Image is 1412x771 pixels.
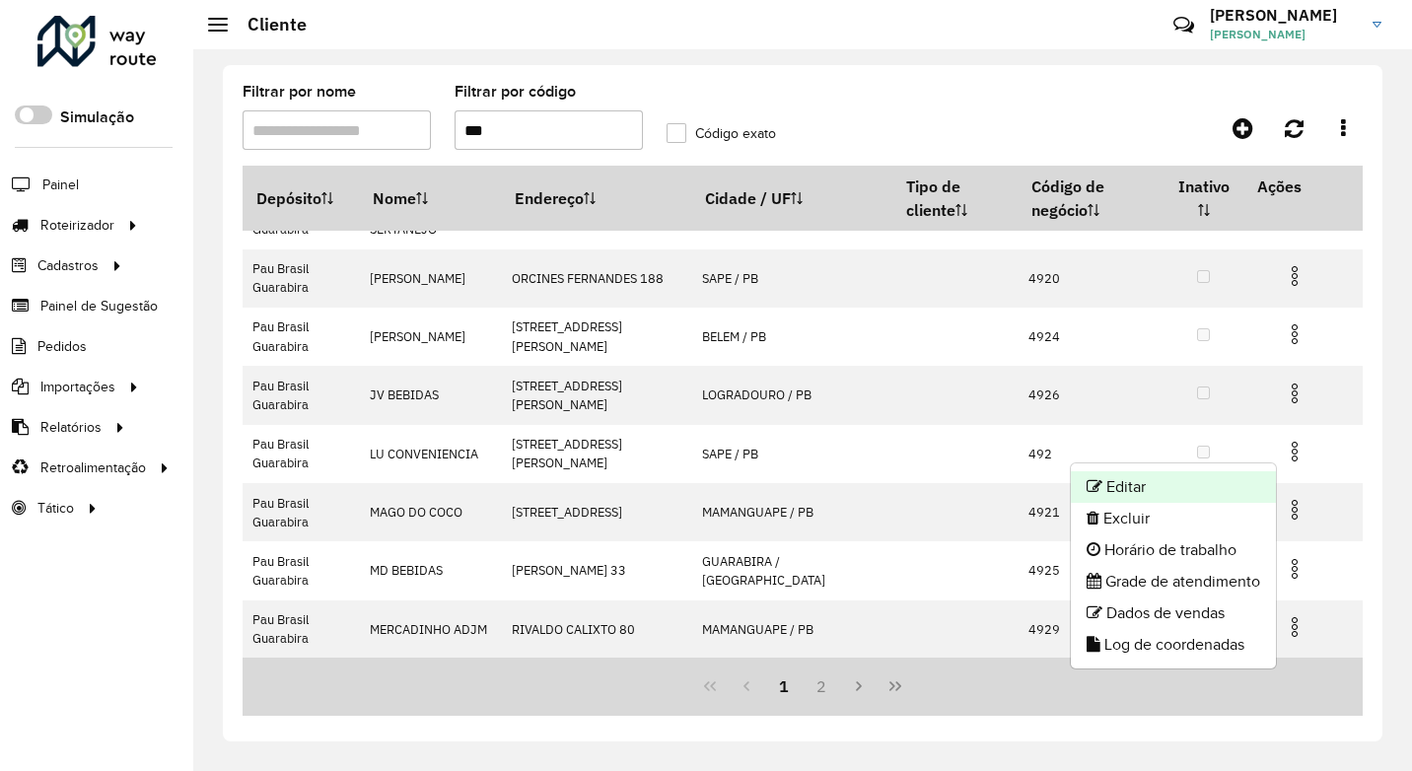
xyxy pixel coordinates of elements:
[40,215,114,236] span: Roteirizador
[359,600,501,659] td: MERCADINHO ADJM
[1018,366,1164,424] td: 4926
[243,366,359,424] td: Pau Brasil Guarabira
[40,457,146,478] span: Retroalimentação
[228,14,307,35] h2: Cliente
[502,483,692,541] td: [STREET_ADDRESS]
[877,667,914,705] button: Last Page
[40,417,102,438] span: Relatórios
[667,123,776,144] label: Código exato
[1071,629,1276,661] li: Log de coordenadas
[1163,4,1205,46] a: Contato Rápido
[359,308,501,366] td: [PERSON_NAME]
[1071,566,1276,597] li: Grade de atendimento
[359,366,501,424] td: JV BEBIDAS
[840,667,878,705] button: Next Page
[243,166,359,231] th: Depósito
[42,175,79,195] span: Painel
[1071,471,1276,503] li: Editar
[502,366,692,424] td: [STREET_ADDRESS][PERSON_NAME]
[502,600,692,659] td: RIVALDO CALIXTO 80
[1018,166,1164,231] th: Código de negócio
[803,667,840,705] button: 2
[359,483,501,541] td: MAGO DO COCO
[243,249,359,308] td: Pau Brasil Guarabira
[691,483,891,541] td: MAMANGUAPE / PB
[1018,483,1164,541] td: 4921
[60,105,134,129] label: Simulação
[243,80,356,104] label: Filtrar por nome
[1164,166,1243,231] th: Inativo
[243,308,359,366] td: Pau Brasil Guarabira
[691,541,891,599] td: GUARABIRA / [GEOGRAPHIC_DATA]
[691,308,891,366] td: BELEM / PB
[1018,541,1164,599] td: 4925
[243,600,359,659] td: Pau Brasil Guarabira
[37,498,74,519] span: Tático
[502,541,692,599] td: [PERSON_NAME] 33
[1210,6,1358,25] h3: [PERSON_NAME]
[502,249,692,308] td: ORCINES FERNANDES 188
[502,425,692,483] td: [STREET_ADDRESS][PERSON_NAME]
[37,336,87,357] span: Pedidos
[1018,600,1164,659] td: 4929
[455,80,576,104] label: Filtrar por código
[1071,503,1276,534] li: Excluir
[37,255,99,276] span: Cadastros
[359,541,501,599] td: MD BEBIDAS
[243,541,359,599] td: Pau Brasil Guarabira
[765,667,803,705] button: 1
[359,166,501,231] th: Nome
[502,308,692,366] td: [STREET_ADDRESS][PERSON_NAME]
[691,166,891,231] th: Cidade / UF
[1018,308,1164,366] td: 4924
[691,366,891,424] td: LOGRADOURO / PB
[1071,597,1276,629] li: Dados de vendas
[1243,166,1362,207] th: Ações
[691,249,891,308] td: SAPE / PB
[1071,534,1276,566] li: Horário de trabalho
[243,483,359,541] td: Pau Brasil Guarabira
[1018,425,1164,483] td: 492
[40,377,115,397] span: Importações
[1018,249,1164,308] td: 4920
[243,425,359,483] td: Pau Brasil Guarabira
[502,166,692,231] th: Endereço
[359,425,501,483] td: LU CONVENIENCIA
[691,425,891,483] td: SAPE / PB
[1210,26,1358,43] span: [PERSON_NAME]
[40,296,158,316] span: Painel de Sugestão
[892,166,1018,231] th: Tipo de cliente
[359,249,501,308] td: [PERSON_NAME]
[691,600,891,659] td: MAMANGUAPE / PB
